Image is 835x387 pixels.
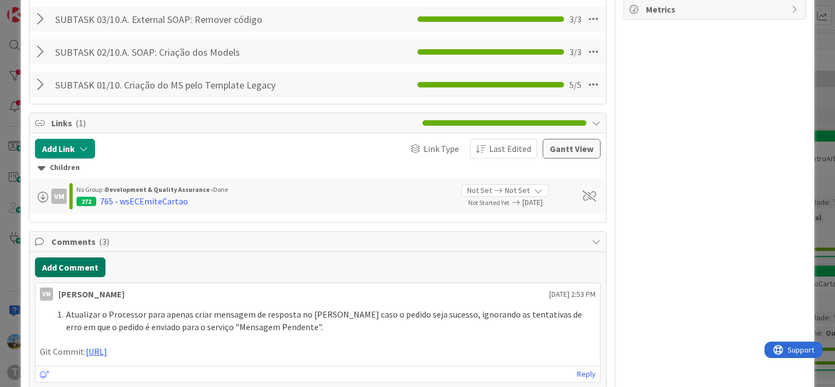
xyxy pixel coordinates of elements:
[543,139,601,159] button: Gantt View
[569,78,581,91] span: 5 / 5
[646,3,786,16] span: Metrics
[51,42,297,62] input: Add Checklist...
[105,185,213,193] b: Development & Quality Assurance ›
[23,2,50,15] span: Support
[505,185,530,196] span: Not Set
[51,189,67,204] div: VM
[51,75,297,95] input: Add Checklist...
[38,162,598,174] div: Children
[77,185,105,193] span: No Group ›
[51,116,417,130] span: Links
[40,345,596,358] p: Git Commit:
[467,185,492,196] span: Not Set
[424,142,459,155] span: Link Type
[35,139,95,159] button: Add Link
[470,139,537,159] button: Last Edited
[522,197,571,208] span: [DATE]
[58,288,125,301] div: [PERSON_NAME]
[99,236,109,247] span: ( 3 )
[569,13,581,26] span: 3 / 3
[77,197,96,206] div: 272
[86,346,107,357] a: [URL]
[489,142,531,155] span: Last Edited
[40,288,53,301] div: VM
[75,118,86,128] span: ( 1 )
[569,45,581,58] span: 3 / 3
[51,9,297,29] input: Add Checklist...
[577,367,596,381] a: Reply
[549,289,596,300] span: [DATE] 2:53 PM
[53,308,596,333] li: Atualizar o Processor para apenas criar mensagem de resposta no [PERSON_NAME] caso o pedido seja ...
[35,257,105,277] button: Add Comment
[51,235,586,248] span: Comments
[468,198,509,207] span: Not Started Yet
[213,185,228,193] span: Done
[100,195,188,208] div: 765 - wsECEmiteCartao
